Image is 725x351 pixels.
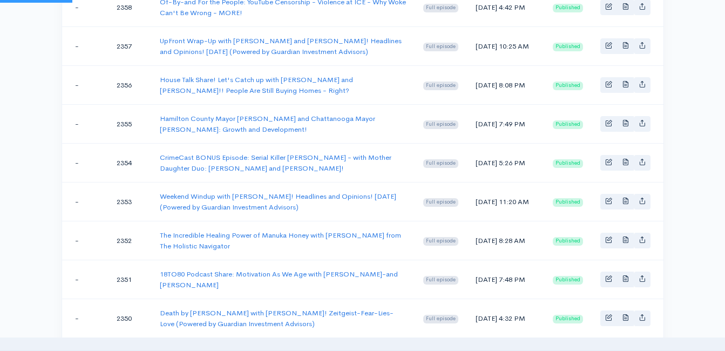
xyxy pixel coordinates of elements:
[553,198,583,207] span: Published
[62,221,109,260] td: -
[553,276,583,285] span: Published
[553,43,583,51] span: Published
[467,105,544,144] td: [DATE] 7:49 PM
[467,27,544,66] td: [DATE] 10:25 AM
[62,27,109,66] td: -
[600,38,651,54] div: Basic example
[467,221,544,260] td: [DATE] 8:28 AM
[423,120,458,129] span: Full episode
[600,155,651,171] div: Basic example
[600,310,651,326] div: Basic example
[108,144,151,183] td: 2354
[160,231,401,251] a: The Incredible Healing Power of Manuka Honey with [PERSON_NAME] from The Holistic Navigator
[467,183,544,221] td: [DATE] 11:20 AM
[634,310,651,326] a: Share episode
[423,276,458,285] span: Full episode
[160,308,394,328] a: Death by [PERSON_NAME] with [PERSON_NAME]! Zeitgeist-Fear-Lies-Love (Powered by Guardian Investme...
[600,272,651,287] div: Basic example
[600,233,651,248] div: Basic example
[622,197,629,204] span: Episode transcription
[634,155,651,171] a: Share episode
[553,237,583,246] span: Published
[62,105,109,144] td: -
[605,158,612,165] span: Edit episode
[423,4,458,12] span: Full episode
[108,183,151,221] td: 2353
[423,315,458,323] span: Full episode
[62,299,109,338] td: -
[605,80,612,87] span: Edit episode
[553,82,583,90] span: Published
[467,144,544,183] td: [DATE] 5:26 PM
[160,153,391,173] a: CrimeCast BONUS Episode: Serial Killer [PERSON_NAME] - with Mother Daughter Duo: [PERSON_NAME] an...
[622,236,629,243] span: Episode transcription
[160,114,375,134] a: Hamilton County Mayor [PERSON_NAME] and Chattanooga Mayor [PERSON_NAME]: Growth and Development!
[634,272,651,287] a: Share episode
[605,275,612,282] span: Edit episode
[622,80,629,87] span: Episode transcription
[622,3,629,10] span: Episode transcription
[605,236,612,243] span: Edit episode
[600,116,651,132] div: Basic example
[605,42,612,49] span: Edit episode
[423,198,458,207] span: Full episode
[553,120,583,129] span: Published
[553,315,583,323] span: Published
[467,66,544,105] td: [DATE] 8:08 PM
[467,299,544,338] td: [DATE] 4:32 PM
[62,144,109,183] td: -
[622,42,629,49] span: Episode transcription
[605,197,612,204] span: Edit episode
[62,260,109,299] td: -
[62,66,109,105] td: -
[160,36,402,56] a: UpFront Wrap-Up with [PERSON_NAME] and [PERSON_NAME]! Headlines and Opinions! [DATE] (Powered by ...
[634,77,651,93] a: Share episode
[634,38,651,54] a: Share episode
[600,194,651,210] div: Basic example
[467,260,544,299] td: [DATE] 7:48 PM
[108,105,151,144] td: 2355
[553,159,583,168] span: Published
[160,269,398,289] a: 18TO80 Podcast Share: Motivation As We Age with [PERSON_NAME]-and [PERSON_NAME]
[600,77,651,93] div: Basic example
[160,192,396,212] a: Weekend Windup with [PERSON_NAME]! Headlines and Opinions! [DATE] (Powered by Guardian Investment...
[634,116,651,132] a: Share episode
[62,183,109,221] td: -
[423,159,458,168] span: Full episode
[423,82,458,90] span: Full episode
[108,260,151,299] td: 2351
[634,194,651,210] a: Share episode
[108,221,151,260] td: 2352
[622,119,629,126] span: Episode transcription
[634,233,651,248] a: Share episode
[108,299,151,338] td: 2350
[622,314,629,321] span: Episode transcription
[423,237,458,246] span: Full episode
[108,27,151,66] td: 2357
[553,4,583,12] span: Published
[622,158,629,165] span: Episode transcription
[108,66,151,105] td: 2356
[605,3,612,10] span: Edit episode
[423,43,458,51] span: Full episode
[605,314,612,321] span: Edit episode
[605,119,612,126] span: Edit episode
[160,75,353,95] a: House Talk Share! Let's Catch up with [PERSON_NAME] and [PERSON_NAME]!! People Are Still Buying H...
[622,275,629,282] span: Episode transcription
